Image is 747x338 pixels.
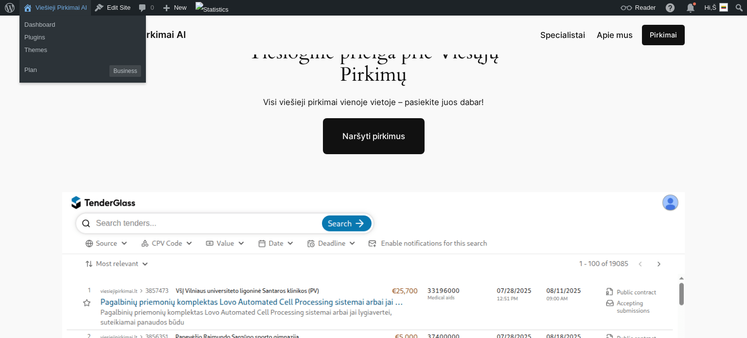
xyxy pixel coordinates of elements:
img: Views over 48 hours. Click for more Jetpack Stats. [196,2,229,18]
h1: Tiesioginė prieiga prie Viešųjų Pirkimų [236,41,511,86]
a: Themes [19,44,146,56]
ul: Viešieji Pirkimai AI [19,16,146,47]
a: Plugins [19,31,146,44]
nav: Navigation [540,29,633,41]
span: Apie mus [597,30,633,40]
ul: Viešieji Pirkimai AI [19,59,146,83]
span: Specialistai [540,30,585,40]
span: Š [712,4,716,11]
a: Dashboard [19,18,146,31]
a: Pirkimai [642,25,685,45]
a: Naršyti pirkimus [323,118,425,154]
span: Business [109,65,141,77]
ul: Viešieji Pirkimai AI [19,41,146,59]
span: Plan [24,62,37,78]
p: Visi viešieji pirkimai vienoje vietoje – pasiekite juos dabar! [236,96,511,108]
a: Apie mus [597,29,633,41]
a: Specialistai [540,29,585,41]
